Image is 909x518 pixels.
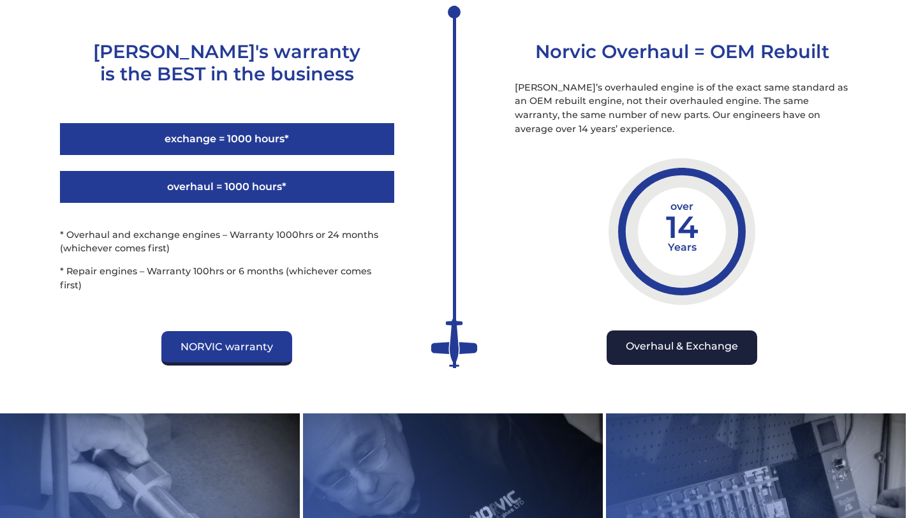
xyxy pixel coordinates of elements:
[607,330,757,365] a: Overhaul & Exchange
[60,265,394,292] p: * Repair engines – Warranty 100hrs or 6 months (whichever comes first)
[60,171,394,203] div: overhaul = 1000 hours*
[638,202,726,212] span: over
[60,228,394,256] p: * Overhaul and exchange engines – Warranty 1000hrs or 24 months (whichever comes first)
[161,331,292,366] a: NORVIC warranty
[638,242,726,253] span: Years
[515,81,849,136] p: [PERSON_NAME]’s overhauled engine is of the exact same standard as an OEM rebuilt engine, not the...
[60,123,394,155] div: exchange = 1000 hours*
[515,40,849,63] h3: Norvic Overhaul = OEM Rebuilt
[638,188,726,276] p: 14
[60,40,394,85] h3: [PERSON_NAME]'s warranty is the BEST in the business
